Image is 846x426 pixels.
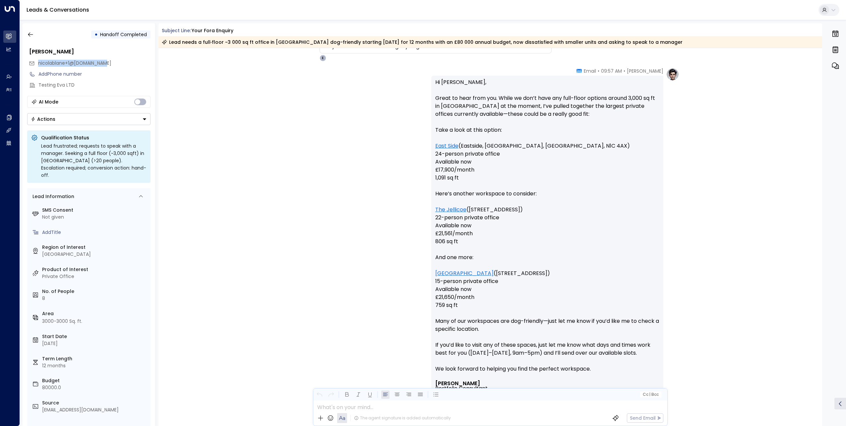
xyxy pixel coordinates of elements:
label: Budget [42,377,148,384]
a: The Jellicoe [435,206,466,214]
div: Not given [42,214,148,221]
button: Actions [27,113,151,125]
div: AddPhone number [38,71,151,78]
div: Testing Eva LTD [38,82,151,89]
div: 12 months [42,362,148,369]
div: [EMAIL_ADDRESS][DOMAIN_NAME] [42,406,148,413]
div: Lead Information [30,193,74,200]
span: | [649,392,650,397]
div: Private Office [42,273,148,280]
div: [DATE] [42,340,148,347]
label: Start Date [42,333,148,340]
div: Your Fora Enquiry [192,27,233,34]
label: Term Length [42,355,148,362]
label: SMS Consent [42,207,148,214]
label: Product of Interest [42,266,148,273]
button: Cc|Bcc [640,391,661,398]
label: No. of People [42,288,148,295]
label: Area [42,310,148,317]
span: Portfolio Consultant [435,386,488,391]
label: Region of Interest [42,244,148,251]
button: Undo [315,390,324,399]
div: • [94,29,98,40]
span: Email [584,68,596,74]
span: • [624,68,625,74]
font: [PERSON_NAME] [435,380,480,387]
div: E [320,55,326,61]
img: profile-logo.png [666,68,679,81]
div: 3000-3000 Sq. ft. [42,318,82,325]
div: 8 [42,295,148,302]
a: East Side [435,142,458,150]
span: Cc Bcc [642,392,658,397]
div: The agent signature is added automatically [354,415,451,421]
div: AddTitle [42,229,148,236]
div: Lead needs a full‐floor ~3 000 sq ft office in [GEOGRAPHIC_DATA] dog-friendly starting [DATE] for... [162,39,683,45]
span: Handoff Completed [100,31,147,38]
span: 09:57 AM [601,68,622,74]
button: Redo [327,390,335,399]
div: AI Mode [39,99,58,105]
p: Qualification Status [41,134,147,141]
span: nicolablane+1@hotmail.com [38,60,111,67]
div: [GEOGRAPHIC_DATA] [42,251,148,258]
div: Lead frustrated; requests to speak with a manager. Seeking a full floor (~3,000 sqft) in [GEOGRAP... [41,142,147,179]
a: [GEOGRAPHIC_DATA] [435,269,494,277]
p: Hi [PERSON_NAME], Great to hear from you. While we don’t have any full-floor options around 3,000... [435,78,659,381]
span: nicolablane+1@[DOMAIN_NAME] [38,60,111,66]
div: Button group with a nested menu [27,113,151,125]
label: Source [42,399,148,406]
span: • [598,68,599,74]
span: Subject Line: [162,27,191,34]
div: Actions [31,116,55,122]
span: [PERSON_NAME] [627,68,663,74]
div: [PERSON_NAME] [29,48,151,56]
div: 80000.0 [42,384,148,391]
a: Leads & Conversations [27,6,89,14]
